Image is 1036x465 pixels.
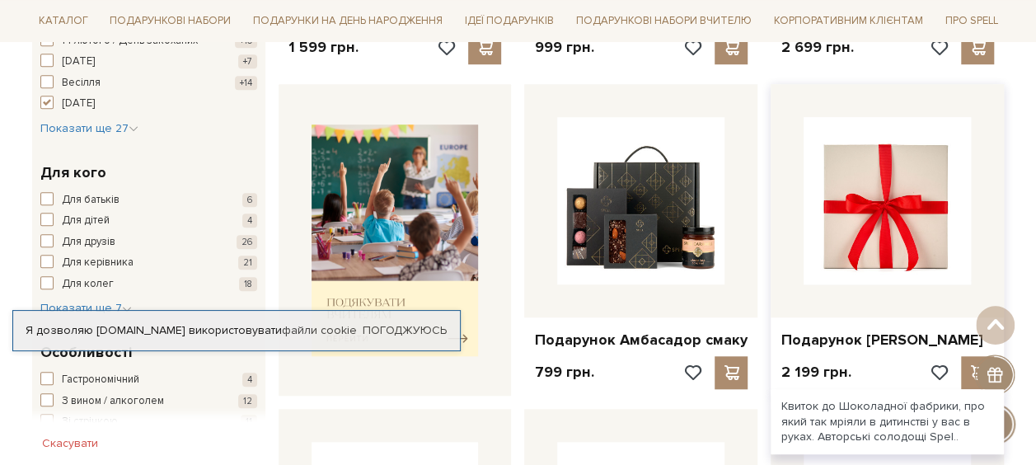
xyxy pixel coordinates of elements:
button: Для батьків 6 [40,192,257,209]
p: 2 699 грн. [781,38,853,57]
a: файли cookie [282,323,357,337]
span: Особливості [40,341,132,364]
a: Подарунки на День народження [246,8,449,34]
a: Подарункові набори [103,8,237,34]
span: Для батьків [62,192,120,209]
span: Зі стрічкою [62,414,118,430]
a: Про Spell [938,8,1004,34]
p: 999 грн. [534,38,593,57]
button: Гастрономічний 4 [40,372,257,388]
a: Ідеї подарунків [458,8,560,34]
button: Показати ще 7 [40,300,132,317]
a: Погоджуюсь [363,323,447,338]
span: [DATE] [62,54,95,70]
p: 2 199 грн. [781,363,851,382]
button: Показати ще 27 [40,120,138,137]
span: 6 [242,193,257,207]
button: Весілля +14 [40,75,257,92]
div: Квиток до Шоколадної фабрики, про який так мріяли в дитинстві у вас в руках. Авторські солодощі S... [771,389,1004,454]
img: Подарунок Віллі Вонки [804,117,971,284]
span: Для кого [40,162,106,184]
a: Подарунок Амбасадор смаку [534,331,748,350]
span: Для дітей [62,213,110,229]
a: Каталог [32,8,95,34]
button: З вином / алкоголем 12 [40,393,257,410]
span: 18 [239,277,257,291]
span: Гастрономічний [62,372,139,388]
a: Подарунок [PERSON_NAME] [781,331,994,350]
span: 4 [242,373,257,387]
p: 799 грн. [534,363,593,382]
button: Для колег 18 [40,276,257,293]
span: Для друзів [62,234,115,251]
button: [DATE] [40,96,257,112]
a: Корпоративним клієнтам [767,8,930,34]
button: Скасувати [32,430,108,457]
span: Для колег [62,276,114,293]
span: 12 [238,394,257,408]
span: Для керівника [62,255,134,271]
span: +7 [238,54,257,68]
span: [DATE] [62,96,95,112]
span: 11 [241,415,257,429]
span: +10 [235,34,257,48]
span: Показати ще 7 [40,301,132,315]
button: Для дітей 4 [40,213,257,229]
img: banner [312,124,479,356]
button: Для керівника 21 [40,255,257,271]
button: [DATE] +7 [40,54,257,70]
span: Весілля [62,75,101,92]
p: 1 599 грн. [288,38,359,57]
a: Подарункові набори Вчителю [570,7,758,35]
button: Зі стрічкою 11 [40,414,257,430]
button: Для друзів 26 [40,234,257,251]
span: 26 [237,235,257,249]
div: Я дозволяю [DOMAIN_NAME] використовувати [13,323,460,338]
span: +14 [235,76,257,90]
span: 21 [238,256,257,270]
span: 4 [242,214,257,228]
span: Показати ще 27 [40,121,138,135]
span: З вином / алкоголем [62,393,164,410]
